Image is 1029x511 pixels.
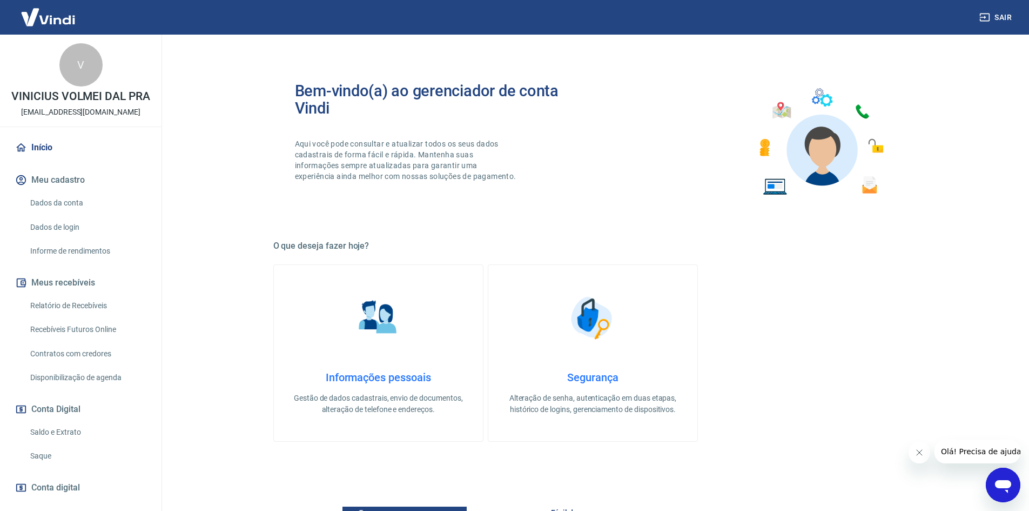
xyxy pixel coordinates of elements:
a: Contratos com credores [26,343,149,365]
p: Alteração de senha, autenticação em duas etapas, histórico de logins, gerenciamento de dispositivos. [506,393,680,415]
a: Relatório de Recebíveis [26,295,149,317]
img: Segurança [566,291,620,345]
a: Disponibilização de agenda [26,367,149,389]
a: Dados da conta [26,192,149,214]
img: Informações pessoais [351,291,405,345]
img: Vindi [13,1,83,34]
iframe: Mensagem da empresa [934,440,1020,463]
img: Imagem de um avatar masculino com diversos icones exemplificando as funcionalidades do gerenciado... [750,82,891,202]
a: Saldo e Extrato [26,421,149,443]
a: Saque [26,445,149,467]
button: Sair [977,8,1016,28]
a: Informações pessoaisInformações pessoaisGestão de dados cadastrais, envio de documentos, alteraçã... [273,264,483,442]
p: Gestão de dados cadastrais, envio de documentos, alteração de telefone e endereços. [291,393,466,415]
a: Informe de rendimentos [26,240,149,262]
h4: Segurança [506,371,680,384]
a: Conta digital [13,476,149,500]
div: V [59,43,103,87]
h5: O que deseja fazer hoje? [273,241,913,251]
span: Olá! Precisa de ajuda? [6,8,91,16]
a: Início [13,136,149,160]
a: SegurançaSegurançaAlteração de senha, autenticação em duas etapas, histórico de logins, gerenciam... [488,264,698,442]
p: VINICIUS VOLMEI DAL PRA [11,91,150,102]
iframe: Botão para abrir a janela de mensagens [986,468,1020,502]
p: [EMAIL_ADDRESS][DOMAIN_NAME] [21,107,140,118]
p: Aqui você pode consultar e atualizar todos os seus dados cadastrais de forma fácil e rápida. Mant... [295,138,519,182]
h4: Informações pessoais [291,371,466,384]
h2: Bem-vindo(a) ao gerenciador de conta Vindi [295,82,593,117]
button: Meu cadastro [13,168,149,192]
iframe: Fechar mensagem [909,442,930,463]
a: Dados de login [26,216,149,238]
span: Conta digital [31,480,80,495]
a: Recebíveis Futuros Online [26,318,149,341]
button: Meus recebíveis [13,271,149,295]
button: Conta Digital [13,397,149,421]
